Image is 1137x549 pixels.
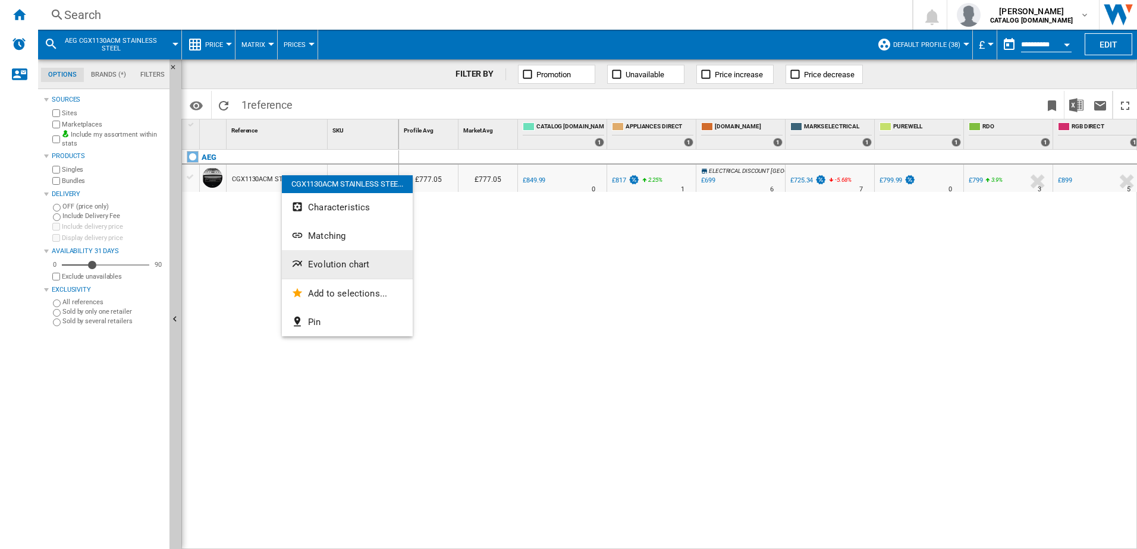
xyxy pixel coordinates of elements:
button: Add to selections... [282,279,413,308]
span: Add to selections... [308,288,387,299]
button: Matching [282,222,413,250]
span: Characteristics [308,202,370,213]
span: Evolution chart [308,259,369,270]
button: Evolution chart [282,250,413,279]
span: Pin [308,317,321,327]
button: Characteristics [282,193,413,222]
span: Matching [308,231,346,241]
div: CGX1130ACM STAINLESS STEE... [282,175,413,193]
button: Pin... [282,308,413,336]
